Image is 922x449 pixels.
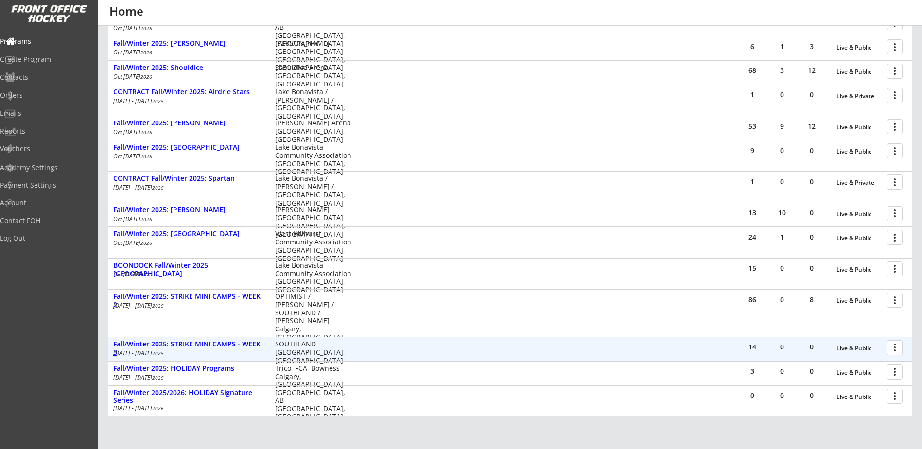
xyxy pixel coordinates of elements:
em: 2026 [152,405,164,412]
div: CONTRACT Fall/Winter 2025: Airdrie Stars [113,88,265,96]
em: 2026 [140,240,152,246]
div: Fall/Winter 2025: HOLIDAY Programs [113,364,265,373]
div: West Hillhurst Community Association [GEOGRAPHIC_DATA], [GEOGRAPHIC_DATA] [275,230,351,262]
div: 12 [797,67,826,74]
button: more_vert [887,293,903,308]
div: Oct [DATE] [113,272,262,277]
div: 1 [738,178,767,185]
div: 0 [767,265,797,272]
div: 0 [767,344,797,350]
div: Live & Private [836,93,882,100]
em: 2025 [152,350,164,357]
em: 2026 [140,153,152,160]
div: BOONDOCK Fall/Winter 2025: [GEOGRAPHIC_DATA] [113,261,265,278]
div: Oct [DATE] [113,216,262,222]
div: [DATE] - [DATE] [113,98,262,104]
div: Live & Public [836,148,882,155]
div: 0 [767,91,797,98]
em: 2025 [152,98,164,104]
div: Fall/Winter 2025: [PERSON_NAME] [113,119,265,127]
div: Live & Public [836,124,882,131]
div: 0 [738,392,767,399]
div: 86 [738,296,767,303]
div: Fall/Winter 2025/2026: HOLIDAY Signature Series [113,389,265,405]
div: CONTRACT Fall/Winter 2025: Spartan [113,174,265,183]
div: 0 [767,178,797,185]
em: 2025 [152,302,164,309]
div: 13 [738,209,767,216]
button: more_vert [887,364,903,380]
div: 0 [797,392,826,399]
em: 2026 [140,49,152,56]
div: 0 [797,178,826,185]
div: Fall/Winter 2025: STRIKE MINI CAMPS - WEEK 3 [113,340,265,357]
div: [GEOGRAPHIC_DATA], AB [GEOGRAPHIC_DATA], [GEOGRAPHIC_DATA] [275,389,351,421]
div: Live & Public [836,211,882,218]
div: Lake Bonavista / [PERSON_NAME] / [GEOGRAPHIC_DATA], [GEOGRAPHIC_DATA] [275,174,351,207]
div: 10 [767,209,797,216]
div: Fall/Winter 2025: Shouldice [113,64,265,72]
div: 9 [767,123,797,130]
button: more_vert [887,174,903,190]
div: 1 [738,91,767,98]
div: 12 [797,123,826,130]
div: Live & Public [836,394,882,400]
div: OPTIMIST / [PERSON_NAME] / SOUTHLAND / [PERSON_NAME] Calgary, [GEOGRAPHIC_DATA] [275,293,351,342]
div: [DATE] - [DATE] [113,405,262,411]
div: 0 [767,392,797,399]
em: 2026 [140,73,152,80]
div: 0 [797,344,826,350]
div: SOUTHLAND [GEOGRAPHIC_DATA], [GEOGRAPHIC_DATA] [275,340,351,364]
div: 0 [767,296,797,303]
button: more_vert [887,64,903,79]
div: Fall/Winter 2025: [GEOGRAPHIC_DATA] [113,230,265,238]
div: 1 [767,43,797,50]
div: 1 [767,234,797,241]
div: Live & Public [836,297,882,304]
button: more_vert [887,206,903,221]
button: more_vert [887,39,903,54]
div: Live & Public [836,44,882,51]
div: Oct [DATE] [113,25,262,31]
div: Live & Public [836,69,882,75]
button: more_vert [887,88,903,103]
div: Fall/Winter 2025: [PERSON_NAME] [113,39,265,48]
div: [DATE] - [DATE] [113,185,262,190]
div: Live & Public [836,20,882,27]
div: 53 [738,123,767,130]
div: 0 [797,234,826,241]
div: 0 [797,265,826,272]
div: Oct [DATE] [113,50,262,55]
div: 0 [767,368,797,375]
div: 0 [797,368,826,375]
div: Live & Public [836,345,882,352]
div: Oct [DATE] [113,74,262,80]
em: 2026 [140,271,152,278]
div: 0 [797,91,826,98]
div: Live & Public [836,235,882,242]
div: [PERSON_NAME][GEOGRAPHIC_DATA] [GEOGRAPHIC_DATA], [GEOGRAPHIC_DATA] [275,206,351,239]
div: Oct [DATE] [113,154,262,159]
div: 0 [797,209,826,216]
div: Fall/Winter 2025: [GEOGRAPHIC_DATA] [113,143,265,152]
div: [PERSON_NAME] Arena [GEOGRAPHIC_DATA], [GEOGRAPHIC_DATA] [275,119,351,143]
div: 3 [797,43,826,50]
div: 6 [738,43,767,50]
button: more_vert [887,340,903,355]
button: more_vert [887,389,903,404]
div: Fall/Winter 2025: STRIKE MINI CAMPS - WEEK 2 [113,293,265,309]
div: [DATE] - [DATE] [113,303,262,309]
div: 24 [738,234,767,241]
div: 3 [767,67,797,74]
button: more_vert [887,261,903,276]
div: 14 [738,344,767,350]
em: 2025 [152,184,164,191]
div: Live & Public [836,369,882,376]
em: 2026 [140,216,152,223]
div: Oct [DATE] [113,129,262,135]
em: 2026 [140,25,152,32]
div: Oct [DATE] [113,240,262,246]
div: Lake Bonavista Community Association [GEOGRAPHIC_DATA], [GEOGRAPHIC_DATA] [275,261,351,294]
div: 8 [797,296,826,303]
div: [DATE] - [DATE] [113,350,262,356]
